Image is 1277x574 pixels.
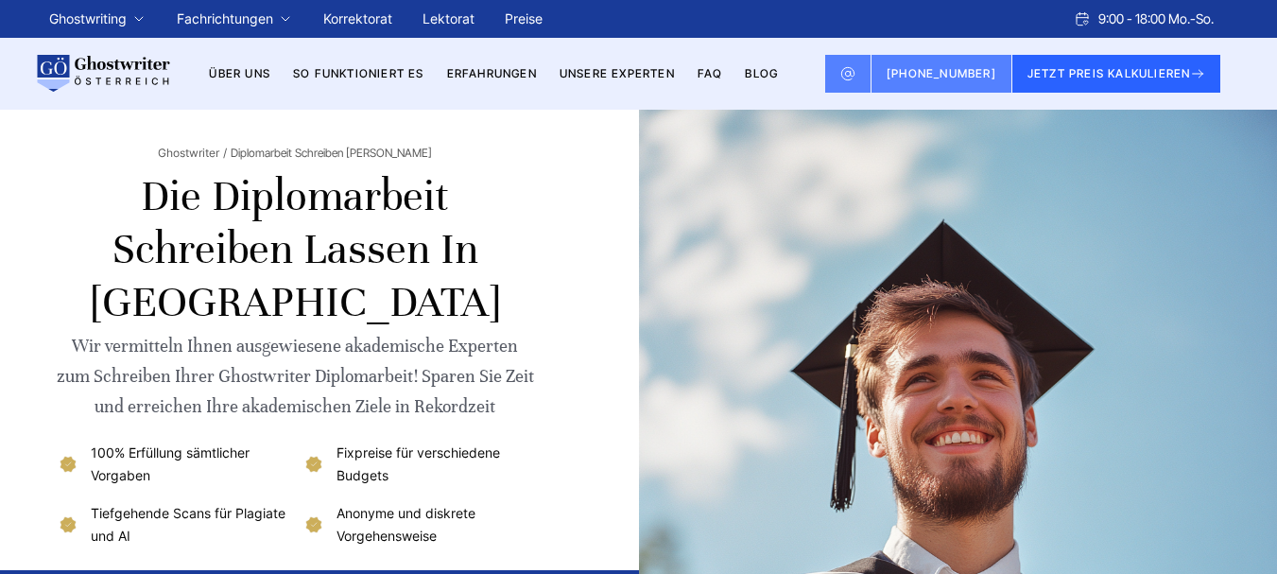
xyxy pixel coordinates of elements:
img: Anonyme und diskrete Vorgehensweise [302,513,325,536]
li: Anonyme und diskrete Vorgehensweise [302,502,534,548]
a: Über uns [209,66,270,80]
a: Erfahrungen [447,66,537,80]
a: Fachrichtungen [177,8,273,30]
a: Ghostwriting [49,8,127,30]
img: Tiefgehende Scans für Plagiate und AI [57,513,79,536]
img: 100% Erfüllung sämtlicher Vorgaben [57,453,79,476]
a: Korrektorat [323,10,392,26]
a: BLOG [745,66,778,80]
h1: Die Diplomarbeit schreiben lassen in [GEOGRAPHIC_DATA] [57,170,534,329]
li: 100% Erfüllung sämtlicher Vorgaben [57,442,288,487]
img: Fixpreise für verschiedene Budgets [302,453,325,476]
a: [PHONE_NUMBER] [871,55,1012,93]
img: Email [840,66,855,81]
div: Wir vermitteln Ihnen ausgewiesene akademische Experten zum Schreiben Ihrer Ghostwriter Diplomarbe... [57,331,534,422]
a: Preise [505,10,543,26]
button: JETZT PREIS KALKULIEREN [1012,55,1221,93]
span: [PHONE_NUMBER] [887,66,996,80]
li: Tiefgehende Scans für Plagiate und AI [57,502,288,548]
li: Fixpreise für verschiedene Budgets [302,442,534,487]
img: logo wirschreiben [34,55,170,93]
a: FAQ [698,66,723,80]
a: Lektorat [423,10,475,26]
span: Diplomarbeit Schreiben [PERSON_NAME] [231,146,432,161]
img: Schedule [1074,11,1091,26]
a: Unsere Experten [560,66,675,80]
a: So funktioniert es [293,66,424,80]
span: 9:00 - 18:00 Mo.-So. [1098,8,1214,30]
a: Ghostwriter [158,146,227,161]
